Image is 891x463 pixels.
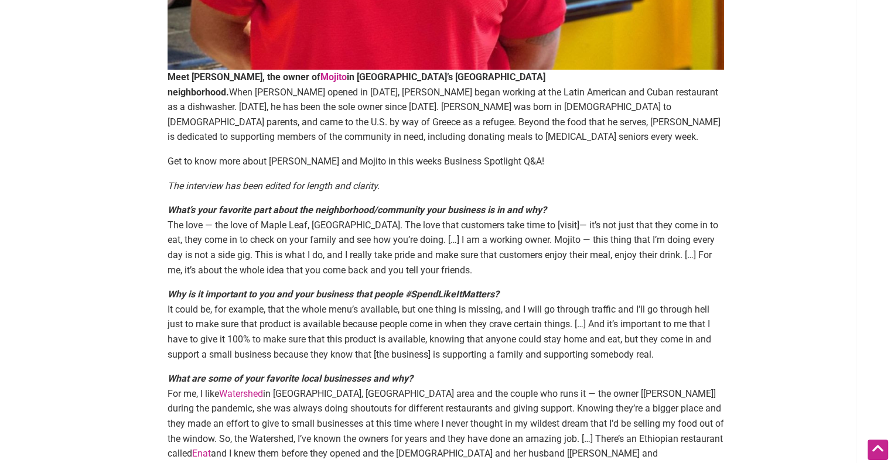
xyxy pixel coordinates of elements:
[168,71,320,83] strong: Meet [PERSON_NAME], the owner of
[168,70,724,145] p: When [PERSON_NAME] opened in [DATE], [PERSON_NAME] began working at the Latin American and Cuban ...
[168,289,499,300] strong: Why is it important to you and your business that people #SpendLikeItMatters?
[168,71,545,98] strong: in [GEOGRAPHIC_DATA]’s [GEOGRAPHIC_DATA] neighborhood.
[168,203,724,277] p: The love — the love of Maple Leaf, [GEOGRAPHIC_DATA]. The love that customers take time to [visit...
[168,154,724,169] p: Get to know more about [PERSON_NAME] and Mojito in this weeks Business Spotlight Q&A!
[168,373,413,384] strong: What are some of your favorite local businesses and why?
[219,388,263,399] a: Watershed
[168,180,380,191] em: The interview has been edited for length and clarity.
[168,287,724,362] p: It could be, for example, that the whole menu’s available, but one thing is missing, and I will g...
[192,448,211,459] a: Enat
[168,204,547,215] strong: What’s your favorite part about the neighborhood/community your business is in and why?
[320,71,347,83] a: Mojito
[868,440,888,460] div: Scroll Back to Top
